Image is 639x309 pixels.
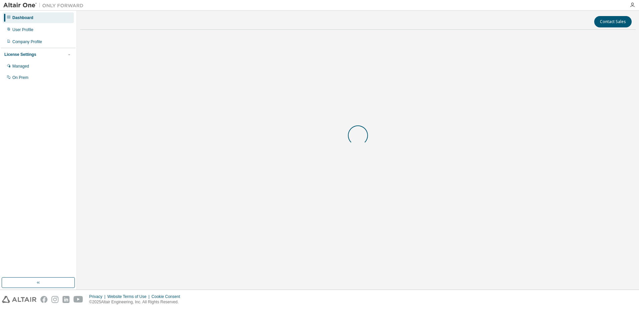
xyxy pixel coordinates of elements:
div: Managed [12,64,29,69]
div: Company Profile [12,39,42,44]
button: Contact Sales [594,16,632,27]
img: altair_logo.svg [2,296,36,303]
img: facebook.svg [40,296,47,303]
div: License Settings [4,52,36,57]
img: linkedin.svg [62,296,70,303]
img: instagram.svg [51,296,58,303]
div: Privacy [89,294,107,299]
div: On Prem [12,75,28,80]
div: Cookie Consent [151,294,184,299]
div: Website Terms of Use [107,294,151,299]
p: © 2025 Altair Engineering, Inc. All Rights Reserved. [89,299,184,305]
div: User Profile [12,27,33,32]
img: youtube.svg [74,296,83,303]
img: Altair One [3,2,87,9]
div: Dashboard [12,15,33,20]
